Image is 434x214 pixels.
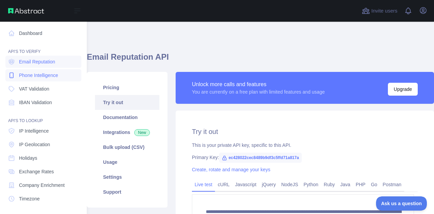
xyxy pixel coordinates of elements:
[95,80,159,95] a: Pricing
[232,179,259,190] a: Javascript
[19,128,49,134] span: IP Intelligence
[5,69,81,81] a: Phone Intelligence
[19,182,65,189] span: Company Enrichment
[19,195,40,202] span: Timezone
[19,58,55,65] span: Email Reputation
[19,85,49,92] span: VAT Validation
[371,7,397,15] span: Invite users
[380,179,404,190] a: Postman
[5,41,81,54] div: API'S TO VERIFY
[388,83,418,96] button: Upgrade
[5,138,81,151] a: IP Geolocation
[215,179,232,190] a: cURL
[5,166,81,178] a: Exchange Rates
[192,80,325,89] div: Unlock more calls and features
[301,179,321,190] a: Python
[8,8,44,14] img: Abstract API
[338,179,353,190] a: Java
[5,193,81,205] a: Timezone
[5,152,81,164] a: Holidays
[5,96,81,109] a: IBAN Validation
[192,167,270,172] a: Create, rotate and manage your keys
[5,56,81,68] a: Email Reputation
[353,179,368,190] a: PHP
[219,153,302,163] span: ec428022cec8489b9df3c5ffd71a817a
[87,52,434,68] h1: Email Reputation API
[192,142,418,149] div: This is your private API key, specific to this API.
[360,5,399,16] button: Invite users
[95,170,159,184] a: Settings
[259,179,278,190] a: jQuery
[95,125,159,140] a: Integrations New
[5,27,81,39] a: Dashboard
[5,125,81,137] a: IP Intelligence
[5,110,81,123] div: API'S TO LOOKUP
[19,168,54,175] span: Exchange Rates
[376,196,427,211] iframe: Toggle Customer Support
[321,179,338,190] a: Ruby
[5,83,81,95] a: VAT Validation
[5,179,81,191] a: Company Enrichment
[368,179,380,190] a: Go
[278,179,301,190] a: NodeJS
[95,155,159,170] a: Usage
[192,179,215,190] a: Live test
[19,72,58,79] span: Phone Intelligence
[192,127,418,136] h2: Try it out
[95,110,159,125] a: Documentation
[19,141,50,148] span: IP Geolocation
[19,99,52,106] span: IBAN Validation
[134,129,150,136] span: New
[19,155,37,161] span: Holidays
[95,184,159,199] a: Support
[192,89,325,95] div: You are currently on a free plan with limited features and usage
[95,140,159,155] a: Bulk upload (CSV)
[95,95,159,110] a: Try it out
[192,154,418,161] div: Primary Key:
